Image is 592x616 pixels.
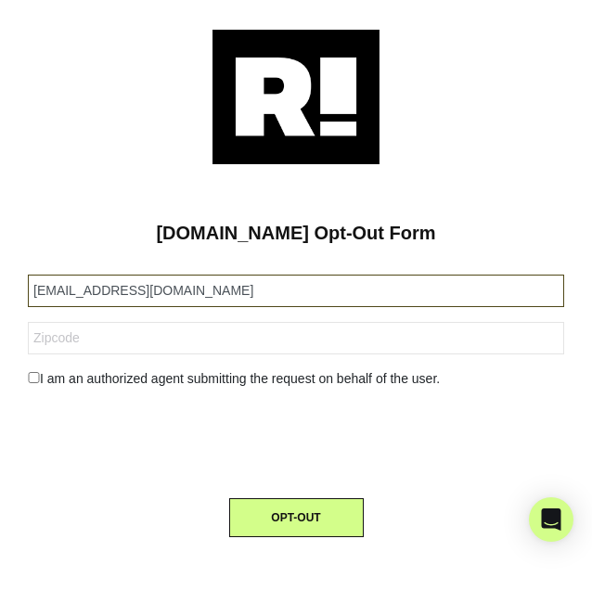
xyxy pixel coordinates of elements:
[28,322,564,354] input: Zipcode
[14,369,578,389] div: I am an authorized agent submitting the request on behalf of the user.
[229,498,364,537] button: OPT-OUT
[28,222,564,244] h1: [DOMAIN_NAME] Opt-Out Form
[155,404,437,476] iframe: reCAPTCHA
[529,497,573,542] div: Open Intercom Messenger
[212,30,380,164] img: Retention.com
[28,275,564,307] input: Email Address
